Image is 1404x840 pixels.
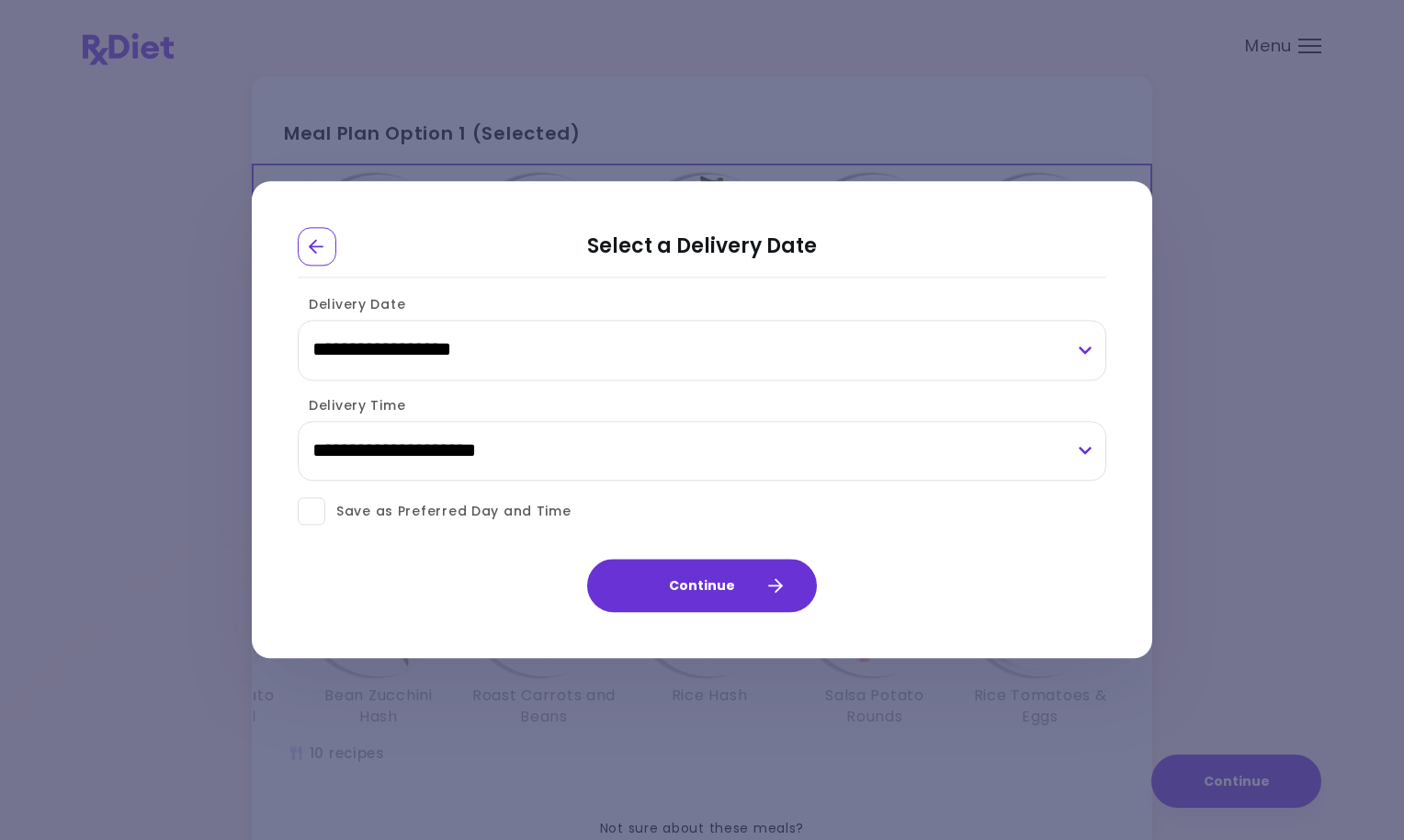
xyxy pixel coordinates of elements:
button: Continue [587,560,817,613]
label: Delivery Date [298,295,405,313]
div: Go Back [298,227,336,266]
h2: Select a Delivery Date [298,227,1106,278]
span: Save as Preferred Day and Time [325,500,572,523]
label: Delivery Time [298,396,405,414]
